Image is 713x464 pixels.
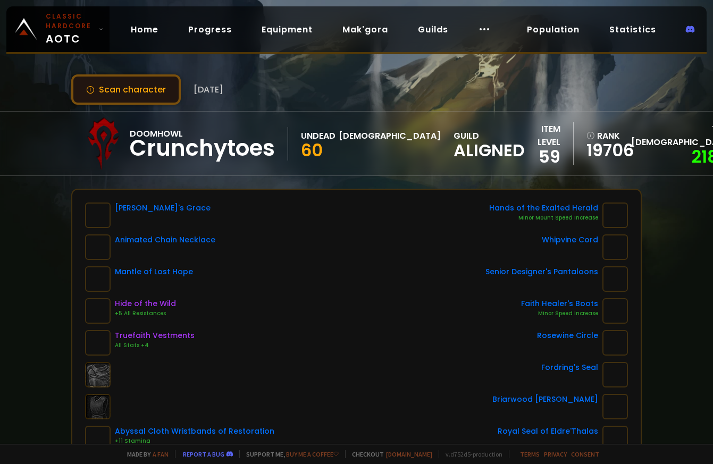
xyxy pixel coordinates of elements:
div: Mantle of Lost Hope [115,266,193,277]
a: Report a bug [183,450,224,458]
a: a fan [153,450,169,458]
span: [DATE] [194,83,223,96]
span: Checkout [345,450,432,458]
div: [DEMOGRAPHIC_DATA] [339,129,441,142]
img: item-14154 [85,330,111,356]
div: Fordring's Seal [541,362,598,373]
div: Whipvine Cord [542,234,598,246]
img: item-22247 [602,298,628,324]
a: Mak'gora [334,19,397,40]
a: Home [122,19,167,40]
div: 59 [525,149,560,165]
a: [DOMAIN_NAME] [386,450,432,458]
div: Royal Seal of Eldre'Thalas [498,426,598,437]
div: Minor Speed Increase [521,309,598,318]
span: AOTC [46,12,95,47]
div: +5 All Resistances [115,309,176,318]
div: Rosewine Circle [537,330,598,341]
div: Truefaith Vestments [115,330,195,341]
div: Undead [301,129,335,142]
div: +11 Stamina [115,437,274,445]
a: Statistics [601,19,665,40]
img: item-13178 [602,330,628,356]
a: 19706 [586,142,625,158]
img: item-16058 [602,362,628,387]
a: Privacy [544,450,567,458]
img: item-11841 [602,266,628,292]
img: item-18469 [602,426,628,451]
img: item-12930 [602,394,628,419]
div: Crunchytoes [130,140,275,156]
span: 60 [301,138,323,162]
a: Terms [520,450,540,458]
span: Support me, [239,450,339,458]
span: Made by [121,450,169,458]
div: rank [586,129,625,142]
div: Hide of the Wild [115,298,176,309]
img: item-20690 [85,426,111,451]
div: guild [454,129,525,158]
div: Faith Healer's Boots [521,298,598,309]
span: Aligned [454,142,525,158]
img: item-13102 [85,203,111,228]
div: item level [525,122,560,149]
img: item-22234 [85,266,111,292]
img: item-18327 [602,234,628,260]
div: Senior Designer's Pantaloons [485,266,598,277]
div: Animated Chain Necklace [115,234,215,246]
div: Hands of the Exalted Herald [489,203,598,214]
a: Guilds [409,19,457,40]
img: item-18723 [85,234,111,260]
div: All Stats +4 [115,341,195,350]
div: Doomhowl [130,127,275,140]
a: Consent [571,450,599,458]
a: Buy me a coffee [286,450,339,458]
div: Briarwood [PERSON_NAME] [492,394,598,405]
span: v. d752d5 - production [439,450,502,458]
div: Minor Mount Speed Increase [489,214,598,222]
a: Equipment [253,19,321,40]
img: item-12554 [602,203,628,228]
img: item-18510 [85,298,111,324]
div: [PERSON_NAME]'s Grace [115,203,211,214]
button: Scan character [71,74,181,105]
a: Classic HardcoreAOTC [6,6,110,52]
a: Progress [180,19,240,40]
a: Population [518,19,588,40]
div: Abyssal Cloth Wristbands of Restoration [115,426,274,437]
small: Classic Hardcore [46,12,95,31]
